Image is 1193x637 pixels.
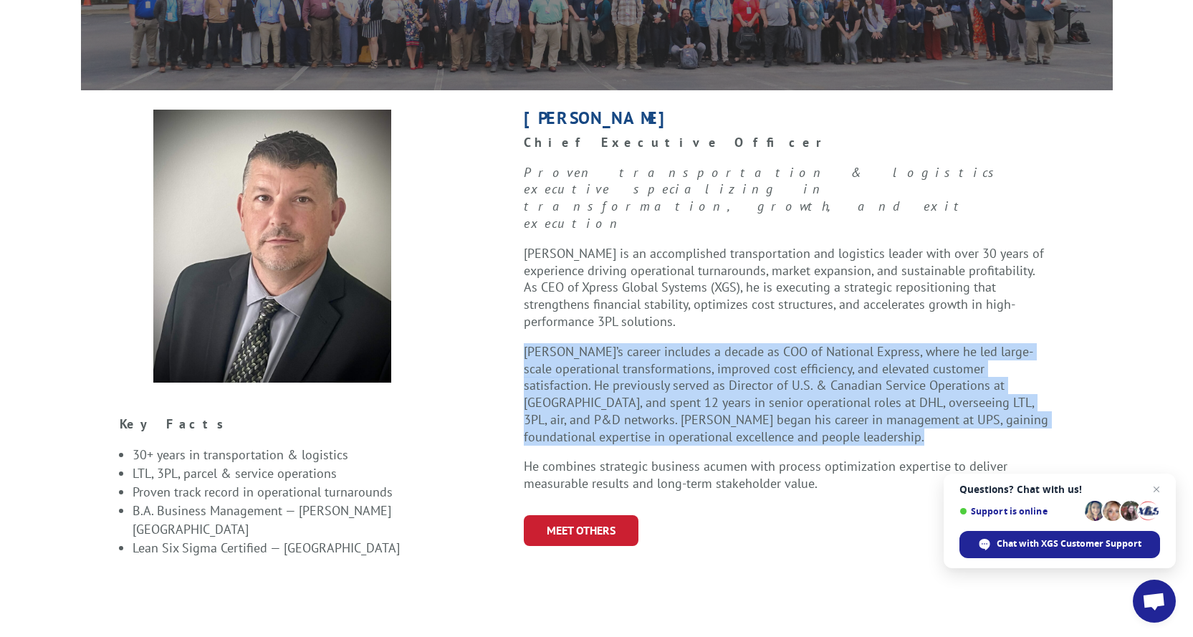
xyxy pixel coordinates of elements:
p: [PERSON_NAME] is an accomplished transportation and logistics leader with over 30 years of experi... [524,245,1050,343]
span: Support is online [959,506,1080,517]
li: Proven track record in operational turnarounds [133,483,502,502]
li: B.A. Business Management — [PERSON_NAME][GEOGRAPHIC_DATA] [133,502,502,539]
a: Meet Others [524,515,638,546]
span: Questions? Chat with us! [959,484,1160,495]
strong: Chief Executive Officer [524,134,842,150]
span: Chat with XGS Customer Support [997,537,1141,550]
h1: [PERSON_NAME] [524,110,1050,134]
div: Open chat [1133,580,1176,623]
li: 30+ years in transportation & logistics [133,446,502,464]
em: Proven transportation & logistics executive specializing in transformation, growth, and exit exec... [524,164,1002,231]
span: He combines strategic business acumen with process optimization expertise to deliver measurable r... [524,458,1007,492]
li: LTL, 3PL, parcel & service operations [133,464,502,483]
li: Lean Six Sigma Certified — [GEOGRAPHIC_DATA] [133,539,502,557]
strong: Key Facts [120,416,232,432]
span: Close chat [1148,481,1165,498]
span: [PERSON_NAME]’s career includes a decade as COO of National Express, where he led large-scale ope... [524,343,1048,445]
div: Chat with XGS Customer Support [959,531,1160,558]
